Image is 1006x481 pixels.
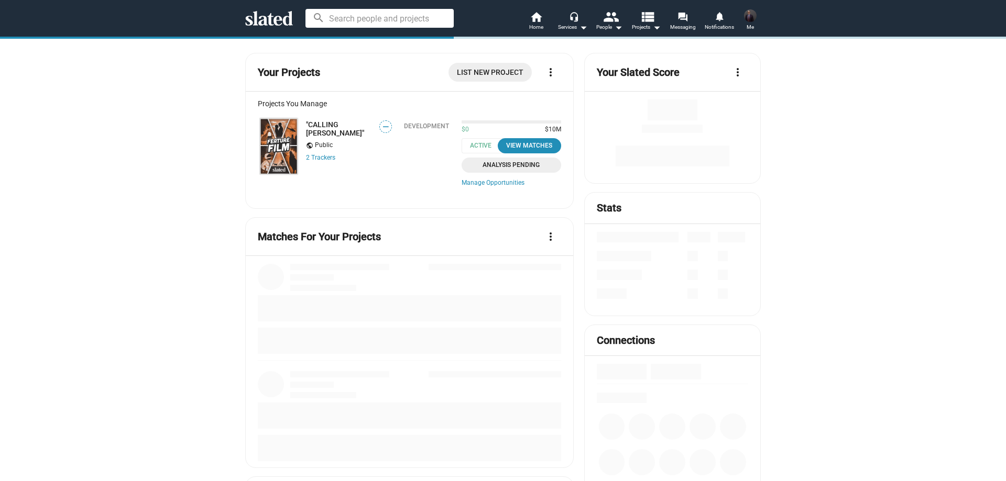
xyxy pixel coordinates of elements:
[664,10,701,33] a: Messaging
[462,158,561,173] a: Analysis Pending
[597,201,621,215] mat-card-title: Stats
[628,10,664,33] button: Projects
[650,21,663,33] mat-icon: arrow_drop_down
[603,9,618,24] mat-icon: people
[462,179,561,187] a: Manage Opportunities
[332,154,335,161] span: s
[632,21,661,33] span: Projects
[258,65,320,80] mat-card-title: Your Projects
[404,122,449,130] div: Development
[306,154,335,161] a: 2 Trackers
[714,11,724,21] mat-icon: notifications
[530,10,542,23] mat-icon: home
[744,9,757,22] img: James Marcus
[504,140,555,151] div: View Matches
[529,21,543,33] span: Home
[258,99,561,108] div: Projects You Manage
[544,230,557,243] mat-icon: more_vert
[591,10,628,33] button: People
[258,230,381,244] mat-card-title: Matches For Your Projects
[260,118,298,174] img: "CALLING CLEMENTE"
[498,138,561,153] button: View Matches
[747,21,754,33] span: Me
[462,138,506,153] span: Active
[258,116,300,176] a: "CALLING CLEMENTE"
[315,141,333,150] span: Public
[577,21,589,33] mat-icon: arrow_drop_down
[462,126,469,134] span: $0
[541,126,561,134] span: $10M
[544,66,557,79] mat-icon: more_vert
[554,10,591,33] button: Services
[677,12,687,21] mat-icon: forum
[701,10,738,33] a: Notifications
[558,21,587,33] div: Services
[731,66,744,79] mat-icon: more_vert
[518,10,554,33] a: Home
[380,122,391,132] span: —
[597,333,655,348] mat-card-title: Connections
[449,63,532,82] a: List New Project
[738,7,763,35] button: James MarcusMe
[640,9,655,24] mat-icon: view_list
[596,21,622,33] div: People
[468,160,555,171] span: Analysis Pending
[705,21,734,33] span: Notifications
[670,21,696,33] span: Messaging
[305,9,454,28] input: Search people and projects
[612,21,625,33] mat-icon: arrow_drop_down
[306,120,373,137] a: "CALLING [PERSON_NAME]"
[457,63,523,82] span: List New Project
[569,12,578,21] mat-icon: headset_mic
[597,65,680,80] mat-card-title: Your Slated Score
